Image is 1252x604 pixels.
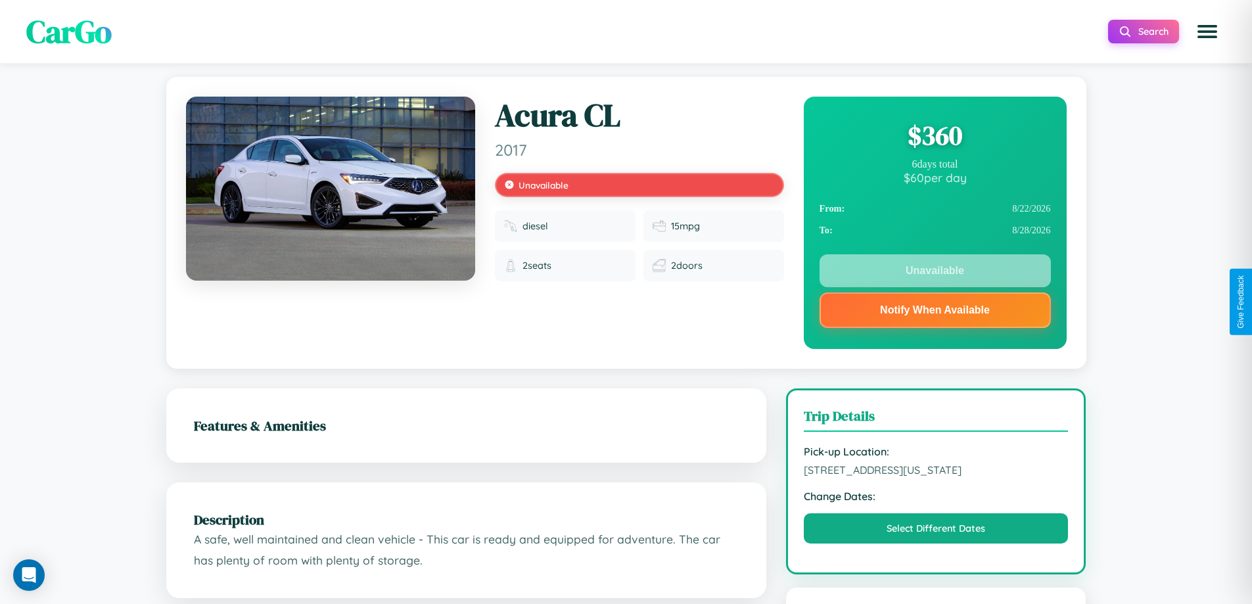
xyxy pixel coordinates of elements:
strong: Pick-up Location: [804,445,1069,458]
div: 8 / 22 / 2026 [820,198,1051,220]
div: $ 360 [820,118,1051,153]
strong: From: [820,203,845,214]
button: Open menu [1189,13,1226,50]
button: Search [1108,20,1179,43]
img: Seats [504,259,517,272]
span: 2 seats [522,260,551,271]
img: Fuel efficiency [653,220,666,233]
button: Unavailable [820,254,1051,287]
span: Unavailable [519,179,568,191]
p: A safe, well maintained and clean vehicle - This car is ready and equipped for adventure. The car... [194,529,739,570]
span: CarGo [26,10,112,53]
strong: To: [820,225,833,236]
h2: Features & Amenities [194,416,739,435]
div: $ 60 per day [820,170,1051,185]
div: Give Feedback [1236,275,1245,329]
span: 2017 [495,140,784,160]
div: Open Intercom Messenger [13,559,45,591]
h3: Trip Details [804,406,1069,432]
h2: Description [194,510,739,529]
span: 2 doors [671,260,703,271]
div: 8 / 28 / 2026 [820,220,1051,241]
img: Fuel type [504,220,517,233]
img: Doors [653,259,666,272]
span: diesel [522,220,548,232]
button: Select Different Dates [804,513,1069,544]
h1: Acura CL [495,97,784,135]
strong: Change Dates: [804,490,1069,503]
span: [STREET_ADDRESS][US_STATE] [804,463,1069,476]
button: Notify When Available [820,292,1051,328]
div: 6 days total [820,158,1051,170]
span: 15 mpg [671,220,700,232]
img: Acura CL 2017 [186,97,475,281]
span: Search [1138,26,1169,37]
